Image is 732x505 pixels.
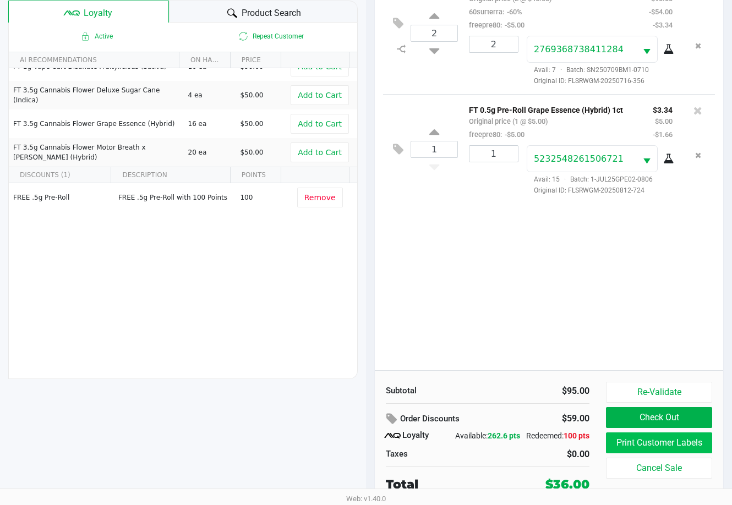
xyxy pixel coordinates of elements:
div: $36.00 [545,475,589,493]
td: FT 3.5g Cannabis Flower Grape Essence (Hybrid) [9,109,183,138]
span: 100 pts [564,431,589,440]
span: · [556,66,566,74]
small: Original price (1 @ $5.00) [469,117,548,125]
div: Total [386,475,511,493]
small: -$54.00 [649,8,673,16]
span: Product Search [242,7,301,20]
div: Data table [9,167,357,349]
button: Add to Cart [291,142,349,162]
span: Add to Cart [298,91,342,100]
span: Web: v1.40.0 [346,495,386,503]
span: $50.00 [240,120,263,128]
p: FT 0.5g Pre-Roll Grape Essence (Hybrid) 1ct [469,103,636,114]
span: Original ID: FLSRWGM-20250716-356 [527,76,673,86]
span: -60% [504,8,522,16]
inline-svg: Is repeat customer [237,30,250,43]
th: DISCOUNTS (1) [9,167,111,183]
div: Available: [454,430,521,442]
span: Original ID: FLSRWGM-20250812-724 [527,185,673,195]
div: Taxes [386,448,479,460]
button: Add to Cart [291,85,349,105]
span: 262.6 pts [488,431,520,440]
span: 2769368738411284 [534,44,624,54]
span: $50.00 [240,91,263,99]
th: ON HAND [179,52,230,68]
small: -$3.34 [653,21,673,29]
th: AI RECOMMENDATIONS [9,52,179,68]
p: $3.34 [653,103,673,114]
div: Redeemed: [522,430,589,442]
span: Active [9,30,183,43]
inline-svg: Split item qty to new line [391,42,411,56]
small: 60surterra: [469,8,522,16]
td: FREE .5g Pre-Roll [9,183,113,212]
button: Remove [297,188,343,207]
span: Avail: 15 Batch: 1-JUL25GPE02-0806 [527,175,653,183]
span: · [560,175,570,183]
button: Print Customer Labels [606,432,712,453]
span: Loyalty [84,7,112,20]
div: Subtotal [386,385,479,397]
td: 100 [235,183,287,212]
button: Re-Validate [606,382,712,403]
span: $50.00 [240,149,263,156]
small: freepre80: [469,21,525,29]
th: POINTS [230,167,281,183]
td: FT 3.5g Cannabis Flower Deluxe Sugar Cane (Indica) [9,81,183,109]
span: -$5.00 [502,21,525,29]
span: 5232548261506721 [534,153,624,164]
td: 16 ea [183,109,236,138]
small: freepre80: [469,130,525,139]
span: -$5.00 [502,130,525,139]
inline-svg: Active loyalty member [79,30,92,43]
td: 4 ea [183,81,236,109]
th: DESCRIPTION [111,167,230,183]
small: -$1.66 [653,130,673,139]
div: $0.00 [496,448,589,461]
button: Add to Cart [291,114,349,134]
span: Add to Cart [298,119,342,128]
small: $5.00 [655,117,673,125]
td: 20 ea [183,138,236,167]
div: Data table [9,52,357,167]
span: Add to Cart [298,148,342,157]
button: Cancel Sale [606,458,712,479]
span: Repeat Customer [183,30,358,43]
th: PRICE [230,52,281,68]
button: Select [636,146,657,172]
button: Check Out [606,407,712,428]
button: Select [636,36,657,62]
td: FT 3.5g Cannabis Flower Motor Breath x [PERSON_NAME] (Hybrid) [9,138,183,167]
div: $95.00 [496,385,589,398]
div: $59.00 [533,409,589,428]
div: Order Discounts [386,409,516,429]
button: Remove the package from the orderLine [691,36,706,56]
span: Remove [304,193,336,202]
td: FREE .5g Pre-Roll with 100 Points [113,183,236,212]
span: Avail: 7 Batch: SN250709BM1-0710 [527,66,649,74]
div: Loyalty [386,429,454,442]
button: Remove the package from the orderLine [691,145,706,166]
